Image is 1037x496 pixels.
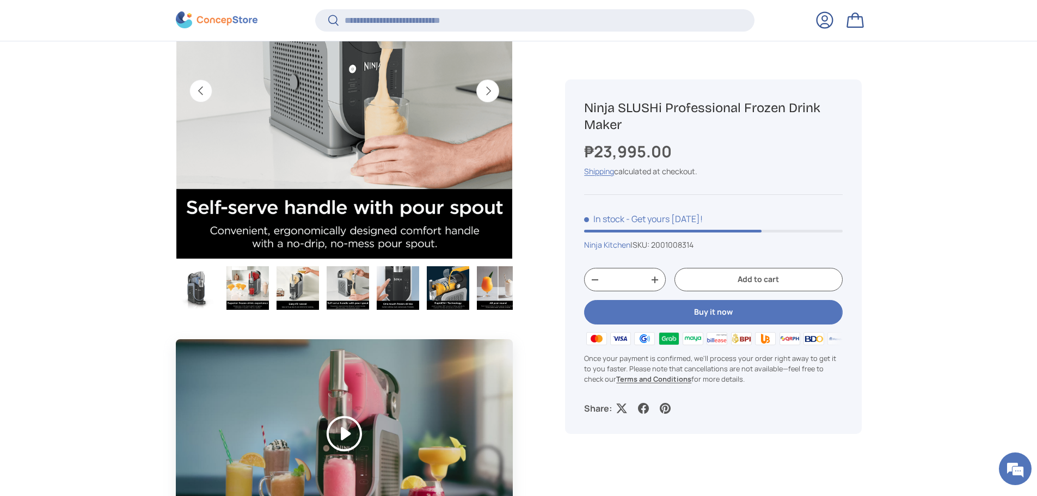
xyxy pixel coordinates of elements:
[63,137,150,247] span: We're online!
[651,240,694,250] span: 2001008314
[584,402,612,415] p: Share:
[802,330,826,347] img: bdo
[584,166,842,177] div: calculated at checkout.
[377,266,419,310] img: Ninja SLUSHi Professional Frozen Drink Maker
[179,5,205,32] div: Minimize live chat window
[584,353,842,385] p: Once your payment is confirmed, we'll process your order right away to get it to you faster. Plea...
[477,266,519,310] img: Ninja SLUSHi Professional Frozen Drink Maker
[584,330,608,347] img: master
[630,240,694,250] span: |
[633,330,656,347] img: gcash
[656,330,680,347] img: grabpay
[753,330,777,347] img: ubp
[705,330,729,347] img: billease
[584,100,842,133] h1: Ninja SLUSHi Professional Frozen Drink Maker
[609,330,633,347] img: visa
[176,266,219,310] img: Ninja SLUSHi Professional Frozen Drink Maker
[327,266,369,310] img: Ninja SLUSHi Professional Frozen Drink Maker
[674,268,842,292] button: Add to cart
[176,12,257,29] img: ConcepStore
[277,266,319,310] img: Ninja SLUSHi Professional Frozen Drink Maker
[729,330,753,347] img: bpi
[57,61,183,75] div: Chat with us now
[616,374,691,384] a: Terms and Conditions
[226,266,269,310] img: Ninja SLUSHi Professional Frozen Drink Maker
[584,213,624,225] span: In stock
[584,301,842,325] button: Buy it now
[681,330,705,347] img: maya
[633,240,649,250] span: SKU:
[826,330,850,347] img: metrobank
[777,330,801,347] img: qrph
[427,266,469,310] img: Ninja SLUSHi Professional Frozen Drink Maker
[626,213,703,225] p: - Get yours [DATE]!
[584,140,674,162] strong: ₱23,995.00
[584,240,630,250] a: Ninja Kitchen
[584,167,614,177] a: Shipping
[5,297,207,335] textarea: Type your message and hit 'Enter'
